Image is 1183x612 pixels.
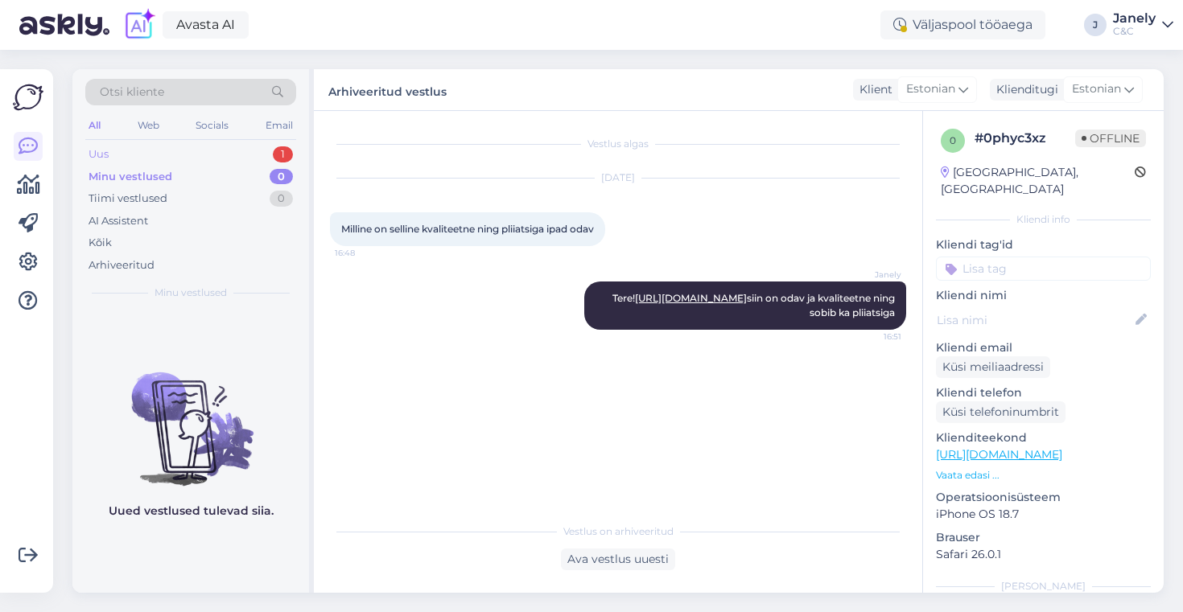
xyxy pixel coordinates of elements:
[89,235,112,251] div: Kõik
[1113,12,1173,38] a: JanelyC&C
[89,257,155,273] div: Arhiveeritud
[936,468,1151,483] p: Vaata edasi ...
[936,236,1151,253] p: Kliendi tag'id
[89,191,167,207] div: Tiimi vestlused
[936,579,1151,594] div: [PERSON_NAME]
[89,169,172,185] div: Minu vestlused
[936,546,1151,563] p: Safari 26.0.1
[270,169,293,185] div: 0
[134,115,163,136] div: Web
[100,84,164,101] span: Otsi kliente
[1072,80,1121,98] span: Estonian
[841,331,901,343] span: 16:51
[155,285,227,300] span: Minu vestlused
[335,247,395,259] span: 16:48
[330,170,906,185] div: [DATE]
[1113,12,1156,25] div: Janely
[906,80,955,98] span: Estonian
[975,129,1075,148] div: # 0phyc3xz
[85,115,104,136] div: All
[72,343,309,488] img: No chats
[13,82,43,113] img: Askly Logo
[936,339,1151,356] p: Kliendi email
[936,447,1062,462] a: [URL][DOMAIN_NAME]
[936,401,1066,423] div: Küsi telefoninumbrit
[853,81,892,98] div: Klient
[1075,129,1146,147] span: Offline
[109,503,274,520] p: Uued vestlused tulevad siia.
[328,79,447,101] label: Arhiveeritud vestlus
[270,191,293,207] div: 0
[1084,14,1107,36] div: J
[941,164,1135,198] div: [GEOGRAPHIC_DATA], [GEOGRAPHIC_DATA]
[89,146,109,162] div: Uus
[635,292,747,304] a: [URL][DOMAIN_NAME]
[936,529,1151,546] p: Brauser
[936,287,1151,304] p: Kliendi nimi
[341,223,594,235] span: Milline on selline kvaliteetne ning pliiatsiga ipad odav
[936,257,1151,281] input: Lisa tag
[936,506,1151,523] p: iPhone OS 18.7
[330,137,906,151] div: Vestlus algas
[936,429,1151,446] p: Klienditeekond
[936,489,1151,506] p: Operatsioonisüsteem
[950,134,956,146] span: 0
[1113,25,1156,38] div: C&C
[561,548,675,570] div: Ava vestlus uuesti
[89,213,148,229] div: AI Assistent
[612,292,897,318] span: Tere! siin on odav ja kvaliteetne ning sobib ka pliiatsiga
[122,8,156,42] img: explore-ai
[262,115,296,136] div: Email
[563,524,674,539] span: Vestlus on arhiveeritud
[273,146,293,162] div: 1
[936,212,1151,227] div: Kliendi info
[841,269,901,281] span: Janely
[163,11,249,39] a: Avasta AI
[880,10,1045,39] div: Väljaspool tööaega
[990,81,1058,98] div: Klienditugi
[192,115,232,136] div: Socials
[936,356,1050,378] div: Küsi meiliaadressi
[936,384,1151,401] p: Kliendi telefon
[937,311,1132,329] input: Lisa nimi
